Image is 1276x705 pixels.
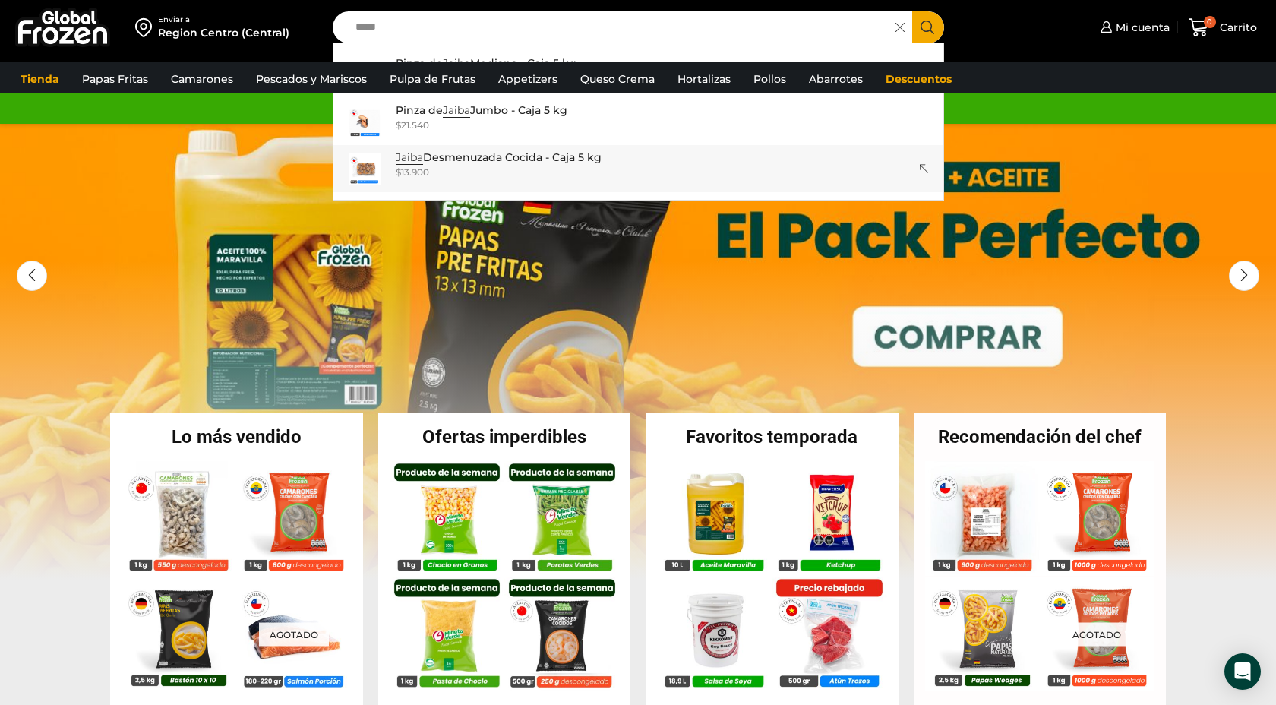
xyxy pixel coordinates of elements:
p: Pinza de Jumbo - Caja 5 kg [396,102,567,119]
a: Camarones [163,65,241,93]
a: Descuentos [878,65,959,93]
strong: Jaiba [443,103,470,118]
p: Desmenuzada Cocida - Caja 5 kg [396,149,602,166]
h2: Favoritos temporada [646,428,899,446]
img: address-field-icon.svg [135,14,158,40]
p: Agotado [1062,623,1132,647]
span: Mi cuenta [1112,20,1170,35]
a: Abarrotes [801,65,870,93]
a: Hortalizas [670,65,738,93]
div: Next slide [1229,261,1259,291]
span: 0 [1204,16,1216,28]
div: Enviar a [158,14,289,25]
a: JaibaDesmenuzada Cocida - Caja 5 kg $13.900 [333,145,943,192]
span: Carrito [1216,20,1257,35]
div: Open Intercom Messenger [1224,653,1261,690]
p: Pinza de Mediana - Caja 5 kg [396,55,576,71]
button: Search button [912,11,944,43]
span: $ [396,119,401,131]
strong: Jaiba [396,150,423,165]
div: Region Centro (Central) [158,25,289,40]
a: Pescados y Mariscos [248,65,374,93]
bdi: 13.900 [396,166,429,178]
a: Appetizers [491,65,565,93]
a: Papas Fritas [74,65,156,93]
a: Pinza deJaibaJumbo - Caja 5 kg $21.540 [333,98,943,145]
a: Queso Crema [573,65,662,93]
div: Previous slide [17,261,47,291]
strong: Jaiba [443,56,470,71]
h2: Lo más vendido [110,428,363,446]
a: Pinza deJaibaMediana - Caja 5 kg $16.390 [333,51,943,98]
span: $ [396,166,401,178]
a: Pollos [746,65,794,93]
h2: Recomendación del chef [914,428,1167,446]
a: Tienda [13,65,67,93]
a: 0 Carrito [1185,10,1261,46]
p: Agotado [259,623,329,647]
a: Pulpa de Frutas [382,65,483,93]
h2: Ofertas imperdibles [378,428,631,446]
bdi: 21.540 [396,119,429,131]
a: Mi cuenta [1097,12,1170,43]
